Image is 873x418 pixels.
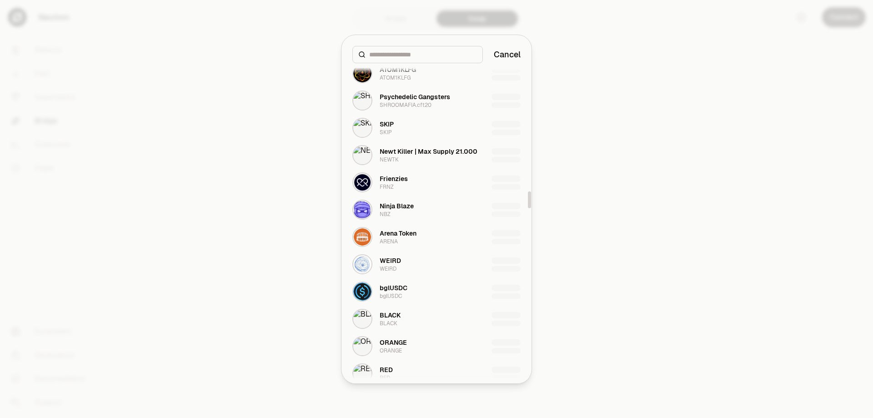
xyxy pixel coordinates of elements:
[380,183,394,191] div: FRNZ
[380,238,398,245] div: ARENA
[494,48,521,61] button: Cancel
[347,60,526,87] button: ATOM1KLFG LogoATOM1KLFGATOM1KLFG
[380,256,401,265] div: WEIRD
[380,347,402,354] div: ORANGE
[380,156,399,163] div: NEWTK
[380,365,393,374] div: RED
[380,283,407,292] div: bglUSDC
[347,251,526,278] button: WEIRD LogoWEIRDWEIRD
[347,305,526,332] button: BLACK LogoBLACKBLACK
[347,114,526,141] button: SKIP LogoSKIPSKIP
[347,141,526,169] button: NEWTK LogoNewt Killer | Max Supply 21.000NEWTK
[380,311,401,320] div: BLACK
[347,360,526,387] button: RED LogoREDRED
[353,173,371,191] img: FRNZ Logo
[353,91,371,110] img: SHROOMAFIA.cft20 Logo
[347,87,526,114] button: SHROOMAFIA.cft20 LogoPsychedelic GangstersSHROOMAFIA.cft20
[347,169,526,196] button: FRNZ LogoFrienziesFRNZ
[380,292,402,300] div: bglUSDC
[353,282,371,301] img: bglUSDC Logo
[380,211,391,218] div: NBZ
[380,74,411,81] div: ATOM1KLFG
[353,228,371,246] img: ARENA Logo
[380,174,408,183] div: Frienzies
[380,129,392,136] div: SKIP
[353,337,371,355] img: ORANGE Logo
[347,332,526,360] button: ORANGE LogoORANGEORANGE
[380,92,450,101] div: Psychedelic Gangsters
[353,255,371,273] img: WEIRD Logo
[353,310,371,328] img: BLACK Logo
[380,65,416,74] div: ATOM1KLFG
[380,101,431,109] div: SHROOMAFIA.cft20
[353,201,371,219] img: NBZ Logo
[353,119,371,137] img: SKIP Logo
[380,374,390,382] div: RED
[353,364,371,383] img: RED Logo
[347,223,526,251] button: ARENA LogoArena TokenARENA
[380,147,477,156] div: Newt Killer | Max Supply 21.000
[347,278,526,305] button: bglUSDC LogobglUSDCbglUSDC
[380,229,416,238] div: Arena Token
[380,120,394,129] div: SKIP
[380,338,407,347] div: ORANGE
[353,64,371,82] img: ATOM1KLFG Logo
[347,196,526,223] button: NBZ LogoNinja BlazeNBZ
[353,146,371,164] img: NEWTK Logo
[380,320,397,327] div: BLACK
[380,265,396,272] div: WEIRD
[380,201,414,211] div: Ninja Blaze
